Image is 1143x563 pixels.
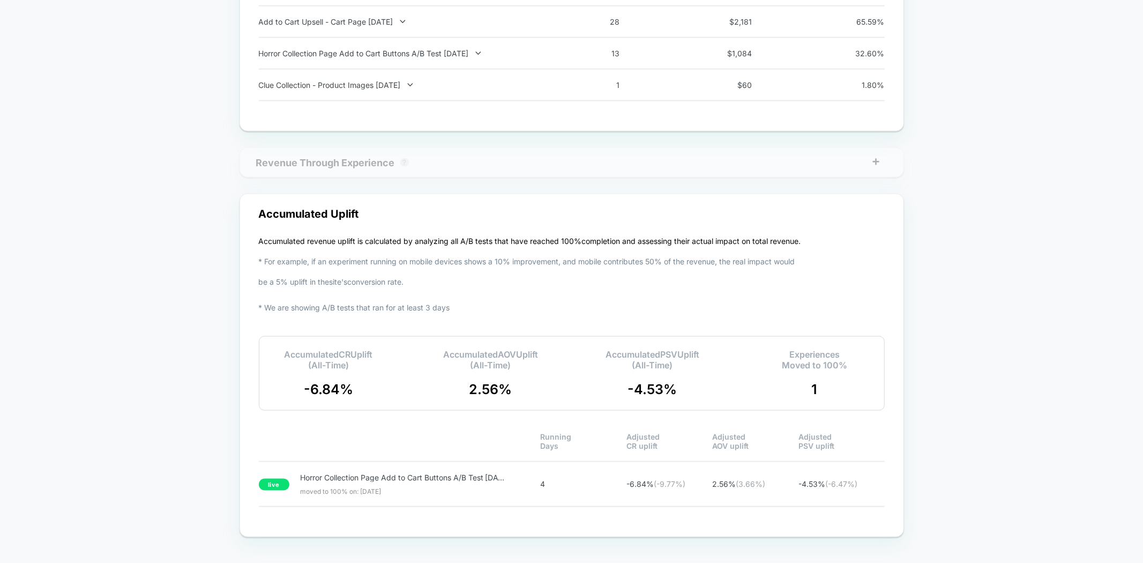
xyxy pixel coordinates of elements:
span: 2.56 % [469,381,512,397]
span: $ 1,084 [704,49,752,58]
span: -6.84 % [626,479,713,488]
span: Adjusted CR uplift [626,432,713,450]
span: 28 [572,17,620,26]
span: * For example, if an experiment running on mobile devices shows a 10% improvement, and mobile con... [259,257,795,286]
span: Horror Collection Page Add to Cart Buttons A/B Test [DATE] [300,473,508,482]
span: Adjusted PSV uplift [798,432,885,450]
span: 32.60 % [836,49,885,58]
span: 65.59 % [836,17,885,26]
p: Accumulated revenue uplift is calculated by analyzing all A/B tests that have reached 100% comple... [259,231,801,318]
span: Accumulated AOV Uplift (All-Time) [443,349,538,371]
span: -6.84 % [304,381,353,397]
span: 13 [572,49,620,58]
span: $ 2,181 [704,17,752,26]
span: Running Days [540,432,626,450]
span: -4.53 % [798,479,885,488]
span: -4.53 % [628,381,677,397]
span: ( 3.66 %) [736,479,765,488]
div: Clue Collection - Product Images [DATE] [259,80,541,90]
span: 2.56 % [712,479,798,488]
span: Accumulated PSV Uplift (All-Time) [606,349,699,371]
span: $ 60 [704,80,752,90]
span: 1 [572,80,620,90]
span: 1 [811,381,817,397]
span: moved to 100% on: [DATE] [300,487,510,495]
div: Horror Collection Page Add to Cart Buttons A/B Test [DATE] [259,49,541,58]
div: Add to Cart Upsell - Cart Page [DATE] [259,17,541,26]
p: Accumulated Uplift [259,208,359,220]
span: 1.80 % [836,80,885,90]
button: ? [400,158,409,167]
span: Adjusted AOV uplift [712,432,798,450]
p: live [259,479,289,491]
span: Experiences Moved to 100% [782,349,847,371]
span: ( -9.77 %) [654,479,685,488]
span: ( -6.47 %) [825,479,857,488]
span: * We are showing A/B tests that ran for at least 3 days [259,303,450,312]
div: Revenue Through Experience [256,157,395,168]
span: Accumulated CR Uplift (All-Time) [285,349,373,371]
span: 4 [540,479,626,488]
